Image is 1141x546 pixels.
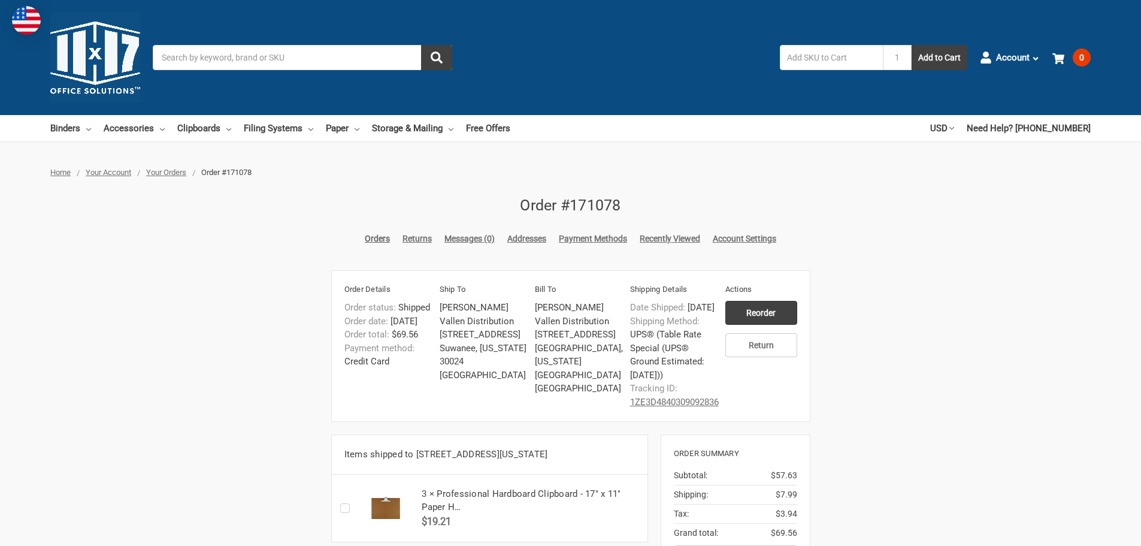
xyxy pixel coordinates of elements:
h2: Order #171078 [331,194,810,217]
a: Account [980,42,1040,73]
a: Return [725,333,797,357]
span: Account [996,51,1030,65]
a: Filing Systems [244,115,313,141]
a: USD [930,115,954,141]
h6: Actions [725,283,797,298]
dt: Order status: [344,301,396,315]
a: Returns [402,233,432,245]
a: Your Account [86,168,131,177]
li: [PERSON_NAME] [535,301,624,315]
dd: [DATE] [344,315,433,328]
h6: Shipping Details [630,283,725,298]
a: 0 [1052,42,1091,73]
span: $7.99 [776,488,797,501]
span: Order #171078 [201,168,252,177]
dt: Payment method: [344,342,414,355]
li: [GEOGRAPHIC_DATA], [US_STATE][GEOGRAPHIC_DATA] [535,342,624,382]
li: [STREET_ADDRESS] [535,328,624,342]
a: Account Settings [713,233,776,245]
h5: Items shipped to [STREET_ADDRESS][US_STATE] [344,448,635,461]
span: 0 [1073,49,1091,67]
dt: Date Shipped: [630,301,685,315]
dd: Credit Card [344,342,433,369]
a: Binders [50,115,91,141]
input: Search by keyword, brand or SKU [153,45,452,70]
span: Shipping: [674,490,708,499]
dt: Order date: [344,315,388,328]
dt: Shipping Method: [630,315,700,328]
span: Grand total: [674,528,718,538]
h6: Bill To [535,283,630,298]
button: Add to Cart [912,45,967,70]
dt: Tracking ID: [630,382,677,396]
span: Tax: [674,509,689,518]
a: Need Help? [PHONE_NUMBER] [967,115,1091,141]
dd: UPS® (Table Rate Special (UPS® Ground Estimated: [DATE])) [630,315,719,382]
dt: Order total: [344,328,389,342]
a: Recently Viewed [640,233,700,245]
a: Your Orders [146,168,186,177]
a: Free Offers [466,115,510,141]
a: Addresses [507,233,546,245]
span: $69.56 [771,527,797,539]
a: Payment Methods [559,233,627,245]
li: [PERSON_NAME] [440,301,528,315]
h6: Order Summary [674,448,797,460]
a: Orders [365,233,390,245]
li: Vallen Distribution [535,315,624,328]
span: $19.21 [422,515,451,527]
li: [GEOGRAPHIC_DATA] [535,382,624,396]
span: Subtotal: [674,470,707,480]
span: $3.94 [776,508,797,520]
h6: Ship To [440,283,535,298]
input: Add SKU to Cart [780,45,883,70]
h5: 3 × Professional Hardboard Clipboard - 17" x 11" Paper H… [422,487,640,514]
li: [STREET_ADDRESS] [440,328,528,342]
span: $57.63 [771,469,797,482]
li: Vallen Distribution [440,315,528,328]
a: Accessories [104,115,165,141]
a: Messages (0) [444,233,495,245]
input: Reorder [725,301,797,325]
img: duty and tax information for United States [12,6,41,35]
a: Paper [326,115,359,141]
li: Suwanee, [US_STATE] 30024 [440,342,528,369]
li: [GEOGRAPHIC_DATA] [440,369,528,382]
img: 11x17.com [50,13,140,102]
h6: Order Details [344,283,440,298]
img: Professional Hardboard Clipboard - 17" x 11" Paper Holder, High-Capacity Jumbo Clip, Moisture Res... [358,493,412,523]
a: Home [50,168,71,177]
a: 1ZE3D4840309092836 [630,397,719,408]
a: Clipboards [177,115,231,141]
a: Storage & Mailing [372,115,453,141]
